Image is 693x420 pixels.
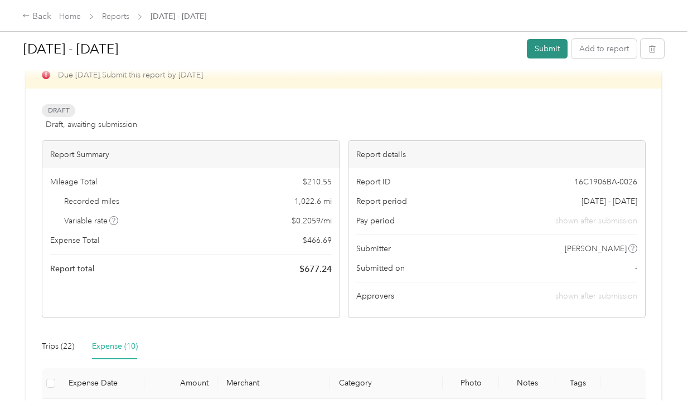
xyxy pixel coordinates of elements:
[46,119,137,130] span: Draft, awaiting submission
[42,104,75,117] span: Draft
[555,291,637,301] span: shown after submission
[356,290,394,302] span: Approvers
[348,141,646,168] div: Report details
[356,176,391,188] span: Report ID
[356,243,391,255] span: Submitter
[42,340,74,353] div: Trips (22)
[443,368,499,399] th: Photo
[64,215,119,227] span: Variable rate
[22,10,51,23] div: Back
[565,243,627,255] span: [PERSON_NAME]
[564,378,592,388] div: Tags
[50,176,97,188] span: Mileage Total
[151,11,206,22] span: [DATE] - [DATE]
[499,368,555,399] th: Notes
[356,262,405,274] span: Submitted on
[574,176,637,188] span: 16C1906BA-0026
[144,368,217,399] th: Amount
[635,262,637,274] span: -
[23,36,519,62] h1: Aug 1 - 31, 2025
[50,235,99,246] span: Expense Total
[42,141,340,168] div: Report Summary
[330,368,443,399] th: Category
[292,215,332,227] span: $ 0.2059 / mi
[303,235,332,246] span: $ 466.69
[356,215,395,227] span: Pay period
[356,196,407,207] span: Report period
[555,215,637,227] span: shown after submission
[217,368,330,399] th: Merchant
[303,176,332,188] span: $ 210.55
[527,39,568,58] button: Submit
[294,196,332,207] span: 1,022.6 mi
[102,12,129,21] a: Reports
[60,368,144,399] th: Expense Date
[555,368,600,399] th: Tags
[64,196,119,207] span: Recorded miles
[581,196,637,207] span: [DATE] - [DATE]
[571,39,637,58] button: Add to report
[92,340,138,353] div: Expense (10)
[299,262,332,276] span: $ 677.24
[631,358,693,420] iframe: Everlance-gr Chat Button Frame
[50,263,95,275] span: Report total
[59,12,81,21] a: Home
